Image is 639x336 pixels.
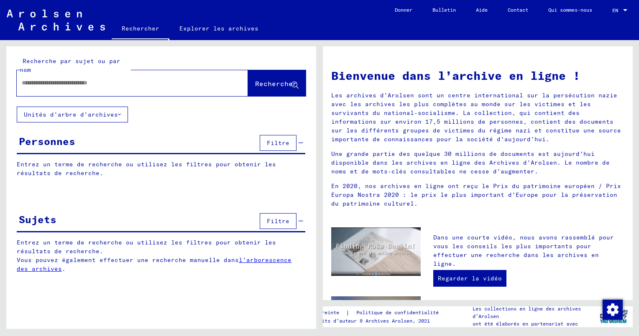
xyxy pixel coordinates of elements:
div: Personnes [19,134,75,149]
p: Entrez un terme de recherche ou utilisez les filtres pour obtenir les résultats de recherche. [17,160,305,178]
a: Rechercher [112,18,169,40]
p: Une grande partie des quelque 30 millions de documents est aujourd’hui disponible dans les archiv... [331,150,624,176]
p: En 2020, nos archives en ligne ont reçu le Prix du patrimoine européen / Prix Europa Nostra 2020 ... [331,182,624,208]
a: l’arborescence des archives [17,256,291,272]
a: Regarder la vidéo [433,270,506,287]
span: Filtre [267,217,289,225]
h1: Bienvenue dans l’archive en ligne ! [331,67,624,84]
font: Unités d’arbre d’archives [24,111,118,118]
mat-label: Recherche par sujet ou par nom [20,57,120,74]
img: Modifier le consentement [603,300,623,320]
div: Sujets [19,212,56,227]
img: yv_logo.png [598,306,629,327]
img: Arolsen_neg.svg [7,10,105,31]
span: Filtre [267,139,289,147]
button: Filtre [260,213,296,229]
p: Dans une courte vidéo, nous avons rassemblé pour vous les conseils les plus importants pour effec... [433,233,624,268]
p: Droits d’auteur © Archives Arolsen, 2021 [313,317,449,325]
p: Les archives d’Arolsen sont un centre international sur la persécution nazie avec les archives le... [331,91,624,144]
button: Rechercher [248,70,306,96]
span: EN [612,8,621,13]
img: video.jpg [331,227,421,276]
a: Explorer les archives [169,18,268,38]
p: Entrez un terme de recherche ou utilisez les filtres pour obtenir les résultats de recherche. Vou... [17,238,306,273]
button: Unités d’arbre d’archives [17,107,128,122]
p: Les collections en ligne des archives d’Arolsen [473,305,594,320]
button: Filtre [260,135,296,151]
a: Politique de confidentialité [350,308,449,317]
font: | [346,308,350,317]
span: Rechercher [255,79,297,88]
p: ont été élaborés en partenariat avec [473,320,594,328]
a: Empreinte [313,308,346,317]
